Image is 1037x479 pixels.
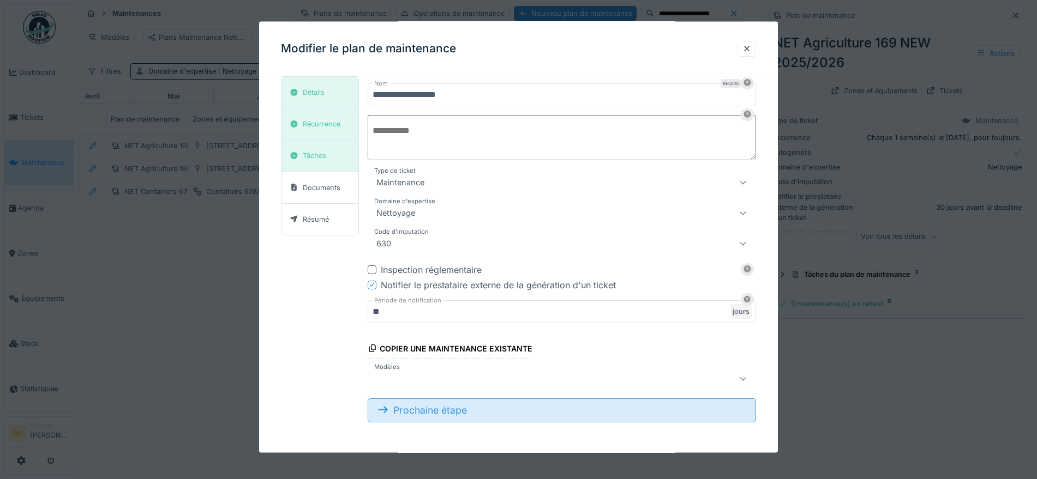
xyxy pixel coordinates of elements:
[303,182,340,192] div: Documents
[303,87,325,98] div: Détails
[730,304,752,318] div: jours
[303,214,329,224] div: Résumé
[721,79,741,88] div: Requis
[303,119,340,129] div: Récurrence
[372,196,437,205] label: Domaine d'expertise
[381,263,756,276] div: Inspection réglementaire
[281,42,456,56] h3: Modifier le plan de maintenance
[303,150,326,161] div: Tâches
[372,166,418,175] label: Type de ticket
[372,227,431,236] label: Code d'imputation
[372,295,443,305] label: Période de notification
[368,398,756,422] div: Prochaine étape
[381,278,756,291] div: Notifier le prestataire externe de la génération d'un ticket
[372,237,395,250] div: 630
[372,362,402,371] label: Modèles
[372,79,390,88] label: Nom
[372,175,429,189] div: Maintenance
[372,206,419,219] div: Nettoyage
[368,340,532,359] div: Copier une maintenance existante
